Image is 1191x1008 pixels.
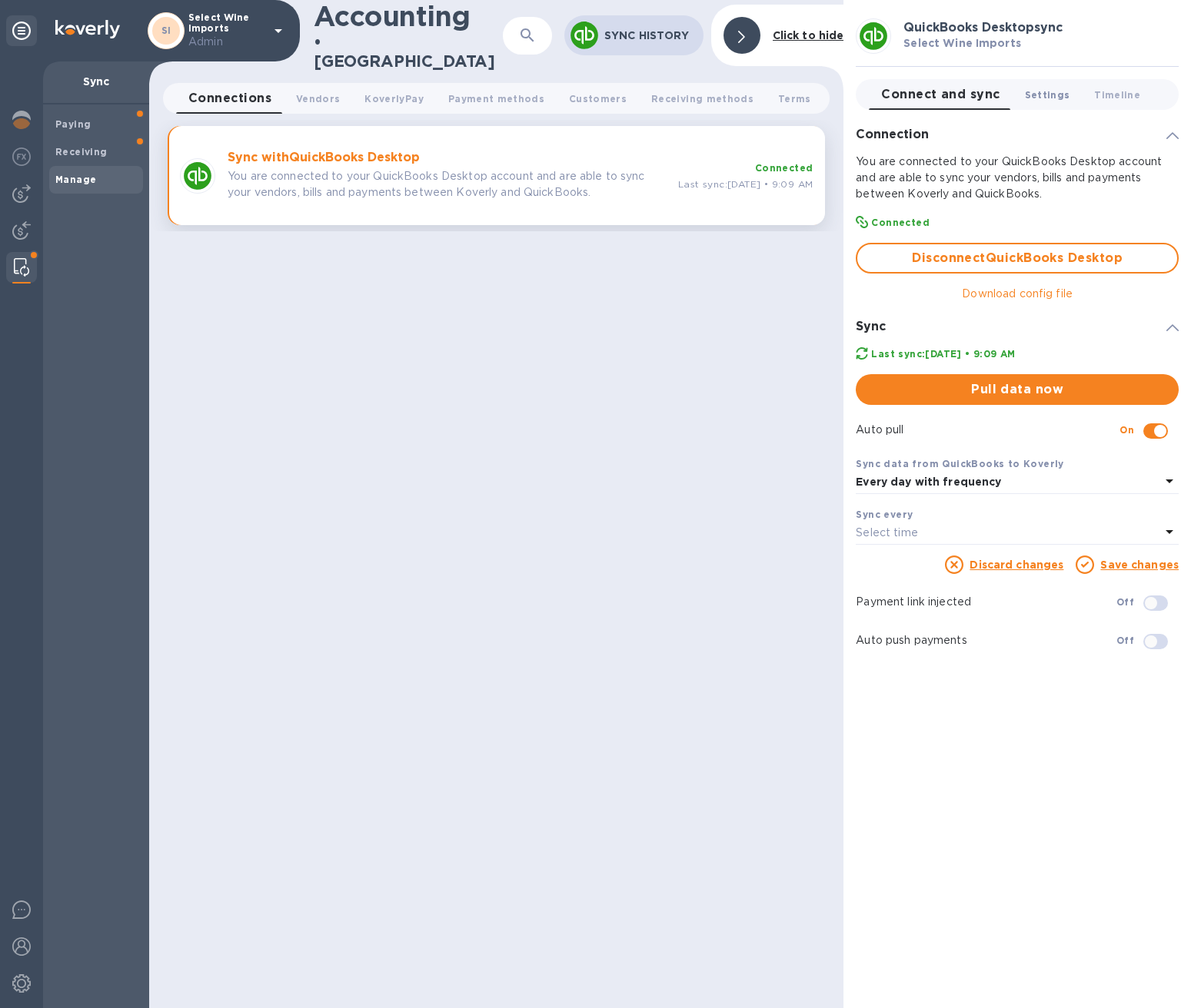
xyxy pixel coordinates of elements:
h3: Connection [856,128,929,142]
b: Select Wine Imports [903,37,1021,49]
span: Last sync: [DATE] • 9:09 AM [678,178,813,190]
b: Connected [755,162,813,174]
b: Last sync: [DATE] • 9:09 AM [871,348,1015,360]
p: Payment link injected [856,594,1116,610]
div: Unpin categories [6,15,37,46]
p: Auto pull [856,422,1119,438]
span: Disconnect QuickBooks Desktop [870,249,1165,267]
a: Save changes [1100,559,1179,571]
b: Sync every [856,509,913,520]
b: On [1119,424,1134,436]
span: Connections [188,88,271,109]
span: Terms [778,91,811,107]
img: Foreign exchange [12,148,31,166]
span: Customers [569,91,627,107]
span: Pull data now [868,380,1166,399]
p: Admin [188,34,265,50]
p: You are connected to your QuickBooks Desktop account and are able to sync your vendors, bills and... [228,168,666,201]
b: Every day with frequency [856,476,1001,488]
span: Receiving methods [651,91,754,107]
b: Sync with QuickBooks Desktop [228,150,420,164]
b: Sync data from QuickBooks to Koverly [856,458,1063,469]
b: Manage [55,174,96,185]
div: Sync [856,314,1179,340]
p: Auto push payments [856,632,1116,648]
b: QuickBooks Desktop sync [903,20,1063,35]
span: Connect and sync [881,84,1000,105]
b: Paying [55,118,91,130]
b: SI [161,25,171,36]
p: Download config file [962,286,1073,302]
p: Select time [856,525,917,541]
p: You are connected to your QuickBooks Desktop account and are able to sync your vendors, bills and... [856,154,1179,202]
img: Logo [55,20,120,38]
a: Discard changes [970,559,1063,571]
p: Sync [55,74,137,89]
button: DisconnectQuickBooks Desktop [856,243,1179,274]
button: Pull data now [856,374,1179,405]
span: Timeline [1094,87,1140,103]
b: Receiving [55,146,108,157]
span: KoverlyPay [364,91,423,107]
span: Payment methods [448,91,544,107]
span: Vendors [296,91,340,107]
b: Click to hide [773,29,844,41]
b: Off [1116,635,1134,646]
b: Off [1116,596,1134,608]
p: Sync History [604,28,691,43]
b: Connected [871,217,930,228]
h2: • [GEOGRAPHIC_DATA] [314,32,503,71]
div: Connection [856,122,1179,148]
span: Settings [1025,87,1070,103]
h3: Sync [856,320,886,334]
p: Select Wine Imports [188,12,265,50]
